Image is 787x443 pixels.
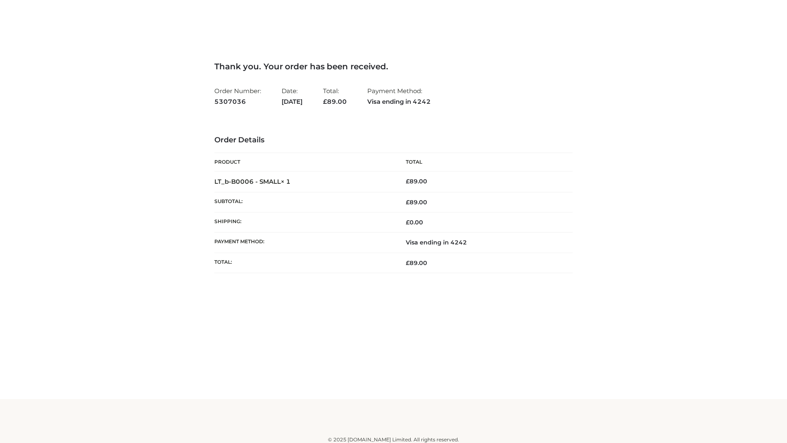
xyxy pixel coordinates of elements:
th: Total: [214,253,393,273]
li: Order Number: [214,84,261,109]
li: Total: [323,84,347,109]
th: Total [393,153,573,171]
span: 89.00 [406,199,427,206]
span: £ [406,219,409,226]
th: Subtotal: [214,192,393,212]
strong: Visa ending in 4242 [367,96,431,107]
span: 89.00 [323,98,347,105]
strong: 5307036 [214,96,261,107]
span: £ [406,199,409,206]
span: £ [406,259,409,267]
strong: LT_b-B0006 - SMALL [214,178,291,185]
th: Payment method: [214,233,393,253]
span: 89.00 [406,259,427,267]
h3: Order Details [214,136,573,145]
th: Shipping: [214,212,393,233]
strong: × 1 [281,178,291,185]
span: £ [323,98,327,105]
h3: Thank you. Your order has been received. [214,62,573,71]
bdi: 0.00 [406,219,423,226]
span: £ [406,178,409,185]
th: Product [214,153,393,171]
td: Visa ending in 4242 [393,233,573,253]
li: Date: [282,84,303,109]
li: Payment Method: [367,84,431,109]
bdi: 89.00 [406,178,427,185]
strong: [DATE] [282,96,303,107]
